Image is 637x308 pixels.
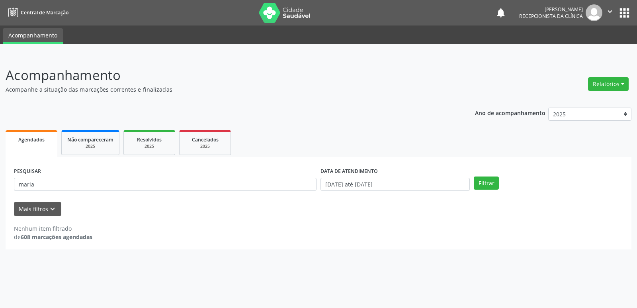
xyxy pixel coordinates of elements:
button: notifications [495,7,506,18]
input: Selecione um intervalo [320,178,470,191]
span: Agendados [18,136,45,143]
span: Cancelados [192,136,219,143]
a: Acompanhamento [3,28,63,44]
div: 2025 [185,143,225,149]
button: Mais filtroskeyboard_arrow_down [14,202,61,216]
button: Filtrar [474,177,499,190]
span: Não compareceram [67,136,113,143]
p: Acompanhe a situação das marcações correntes e finalizadas [6,85,444,94]
label: PESQUISAR [14,165,41,178]
span: Central de Marcação [21,9,68,16]
input: Nome, CNS [14,178,317,191]
span: Recepcionista da clínica [519,13,583,20]
div: 2025 [129,143,169,149]
button: Relatórios [588,77,629,91]
div: 2025 [67,143,113,149]
div: de [14,233,92,241]
p: Ano de acompanhamento [475,108,545,118]
label: DATA DE ATENDIMENTO [320,165,378,178]
button:  [602,4,617,21]
i: keyboard_arrow_down [48,205,57,214]
div: Nenhum item filtrado [14,224,92,233]
i:  [606,7,614,16]
div: [PERSON_NAME] [519,6,583,13]
button: apps [617,6,631,20]
a: Central de Marcação [6,6,68,19]
p: Acompanhamento [6,65,444,85]
strong: 608 marcações agendadas [21,233,92,241]
span: Resolvidos [137,136,162,143]
img: img [586,4,602,21]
